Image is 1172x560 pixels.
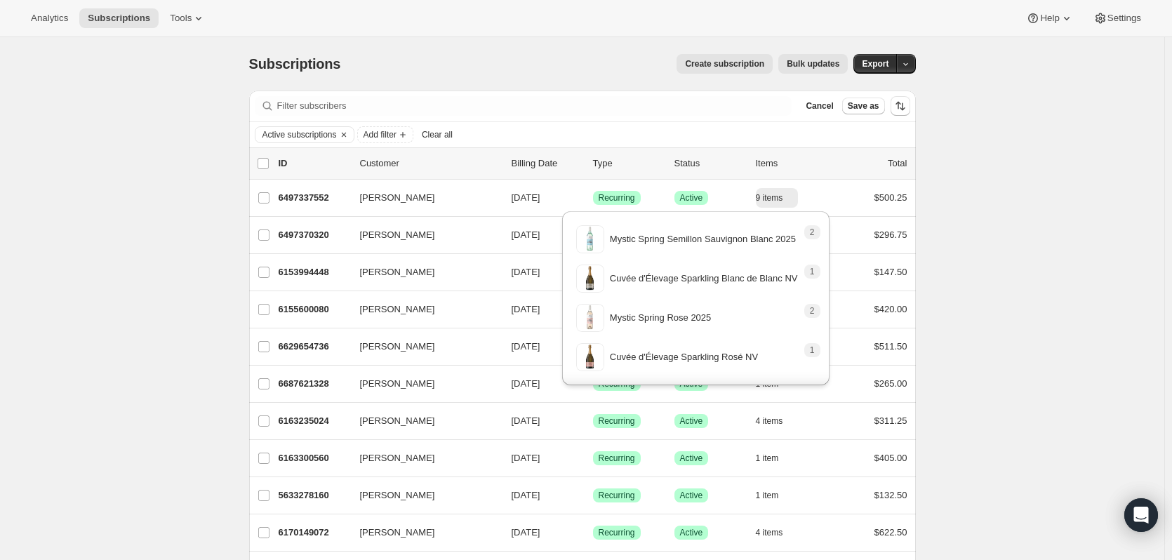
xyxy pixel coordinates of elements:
[352,373,492,395] button: [PERSON_NAME]
[512,341,540,352] span: [DATE]
[756,527,783,538] span: 4 items
[279,340,349,354] p: 6629654736
[352,484,492,507] button: [PERSON_NAME]
[599,490,635,501] span: Recurring
[891,96,910,116] button: Sort the results
[599,527,635,538] span: Recurring
[810,266,815,277] span: 1
[842,98,885,114] button: Save as
[677,54,773,74] button: Create subscription
[874,415,907,426] span: $311.25
[352,261,492,284] button: [PERSON_NAME]
[352,298,492,321] button: [PERSON_NAME]
[874,192,907,203] span: $500.25
[279,488,349,502] p: 5633278160
[610,272,798,286] p: Cuvée d'Élevage Sparkling Blanc de Blanc NV
[279,156,907,171] div: IDCustomerBilling DateTypeStatusItemsTotal
[888,156,907,171] p: Total
[756,523,799,542] button: 4 items
[756,448,794,468] button: 1 item
[279,411,907,431] div: 6163235024[PERSON_NAME][DATE]SuccessRecurringSuccessActive4 items$311.25
[279,191,349,205] p: 6497337552
[599,415,635,427] span: Recurring
[360,377,435,391] span: [PERSON_NAME]
[1124,498,1158,532] div: Open Intercom Messenger
[279,377,349,391] p: 6687621328
[352,335,492,358] button: [PERSON_NAME]
[79,8,159,28] button: Subscriptions
[360,228,435,242] span: [PERSON_NAME]
[680,192,703,204] span: Active
[806,100,833,112] span: Cancel
[279,448,907,468] div: 6163300560[PERSON_NAME][DATE]SuccessRecurringSuccessActive1 item$405.00
[593,156,663,171] div: Type
[360,340,435,354] span: [PERSON_NAME]
[360,265,435,279] span: [PERSON_NAME]
[360,451,435,465] span: [PERSON_NAME]
[800,98,839,114] button: Cancel
[279,188,907,208] div: 6497337552[PERSON_NAME][DATE]SuccessRecurringSuccessActive9 items$500.25
[352,224,492,246] button: [PERSON_NAME]
[874,378,907,389] span: $265.00
[360,156,500,171] p: Customer
[512,267,540,277] span: [DATE]
[756,192,783,204] span: 9 items
[88,13,150,24] span: Subscriptions
[874,304,907,314] span: $420.00
[756,490,779,501] span: 1 item
[810,227,815,238] span: 2
[874,453,907,463] span: $405.00
[599,192,635,204] span: Recurring
[874,490,907,500] span: $132.50
[853,54,897,74] button: Export
[279,302,349,316] p: 6155600080
[756,411,799,431] button: 4 items
[279,414,349,428] p: 6163235024
[360,488,435,502] span: [PERSON_NAME]
[599,453,635,464] span: Recurring
[674,156,745,171] p: Status
[512,156,582,171] p: Billing Date
[512,453,540,463] span: [DATE]
[874,229,907,240] span: $296.75
[279,262,907,282] div: 6153994448[PERSON_NAME][DATE]SuccessRecurringSuccessActive5 items$147.50
[249,56,341,72] span: Subscriptions
[279,156,349,171] p: ID
[364,129,397,140] span: Add filter
[756,453,779,464] span: 1 item
[170,13,192,24] span: Tools
[1085,8,1150,28] button: Settings
[685,58,764,69] span: Create subscription
[277,96,792,116] input: Filter subscribers
[610,311,712,325] p: Mystic Spring Rose 2025
[352,187,492,209] button: [PERSON_NAME]
[360,191,435,205] span: [PERSON_NAME]
[610,232,796,246] p: Mystic Spring Semillon Sauvignon Blanc 2025
[279,374,907,394] div: 6687621328[PERSON_NAME][DATE]SuccessRecurringSuccessActive1 item$265.00
[512,378,540,389] span: [DATE]
[279,228,349,242] p: 6497370320
[279,225,907,245] div: 6497370320[PERSON_NAME][DATE]SuccessRecurringSuccessActive5 items$296.75
[357,126,413,143] button: Add filter
[31,13,68,24] span: Analytics
[810,345,815,356] span: 1
[680,415,703,427] span: Active
[1040,13,1059,24] span: Help
[352,521,492,544] button: [PERSON_NAME]
[22,8,76,28] button: Analytics
[756,486,794,505] button: 1 item
[279,337,907,356] div: 6629654736[PERSON_NAME][DATE]SuccessRecurringSuccessActive5 items$511.50
[161,8,214,28] button: Tools
[512,229,540,240] span: [DATE]
[512,304,540,314] span: [DATE]
[360,526,435,540] span: [PERSON_NAME]
[279,300,907,319] div: 6155600080[PERSON_NAME][DATE]SuccessRecurringSuccessActive3 items$420.00
[848,100,879,112] span: Save as
[756,415,783,427] span: 4 items
[512,192,540,203] span: [DATE]
[874,341,907,352] span: $511.50
[279,486,907,505] div: 5633278160[PERSON_NAME][DATE]SuccessRecurringSuccessActive1 item$132.50
[255,127,337,142] button: Active subscriptions
[416,126,458,143] button: Clear all
[352,410,492,432] button: [PERSON_NAME]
